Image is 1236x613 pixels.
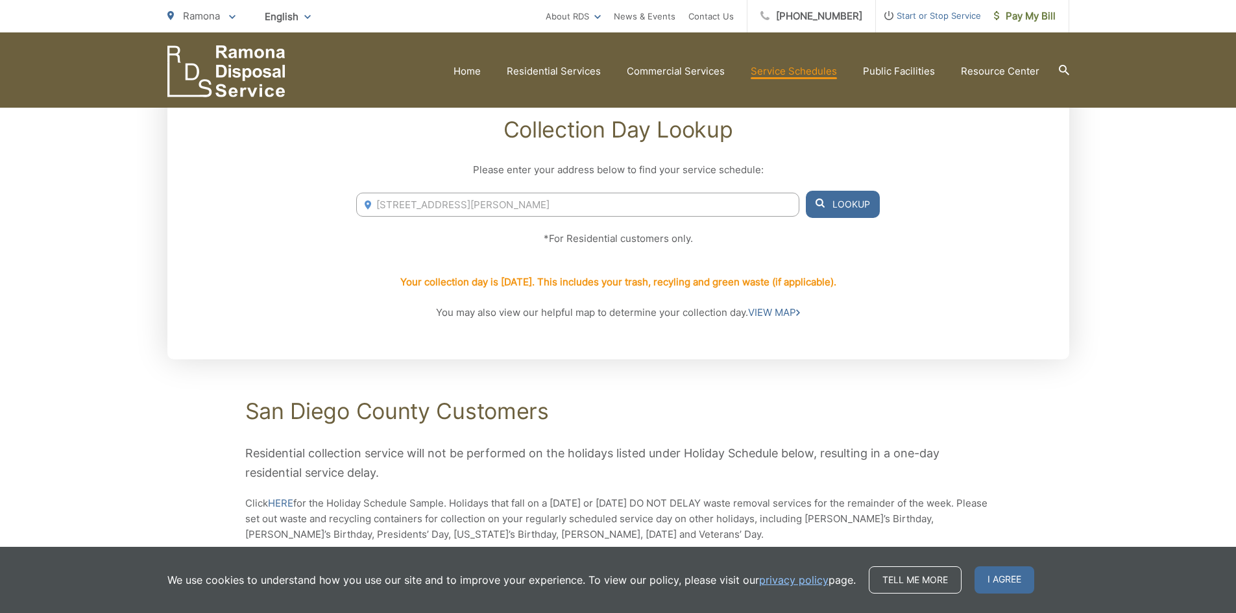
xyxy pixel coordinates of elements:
[751,64,837,79] a: Service Schedules
[961,64,1039,79] a: Resource Center
[255,5,321,28] span: English
[245,444,991,483] p: Residential collection service will not be performed on the holidays listed under Holiday Schedul...
[614,8,675,24] a: News & Events
[546,8,601,24] a: About RDS
[167,45,285,97] a: EDCD logo. Return to the homepage.
[863,64,935,79] a: Public Facilities
[688,8,734,24] a: Contact Us
[454,64,481,79] a: Home
[167,572,856,588] p: We use cookies to understand how you use our site and to improve your experience. To view our pol...
[748,305,800,320] a: VIEW MAP
[245,398,991,424] h2: San Diego County Customers
[356,231,879,246] p: *For Residential customers only.
[806,191,880,218] button: Lookup
[759,572,829,588] a: privacy policy
[356,162,879,178] p: Please enter your address below to find your service schedule:
[975,566,1034,594] span: I agree
[869,566,962,594] a: Tell me more
[245,496,991,542] p: Click for the Holiday Schedule Sample. Holidays that fall on a [DATE] or [DATE] DO NOT DELAY wast...
[268,496,293,511] a: HERE
[356,193,799,217] input: Enter Address
[356,117,879,143] h2: Collection Day Lookup
[183,10,220,22] span: Ramona
[400,274,836,290] p: Your collection day is [DATE]. This includes your trash, recyling and green waste (if applicable).
[356,305,879,320] p: You may also view our helpful map to determine your collection day.
[507,64,601,79] a: Residential Services
[627,64,725,79] a: Commercial Services
[994,8,1056,24] span: Pay My Bill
